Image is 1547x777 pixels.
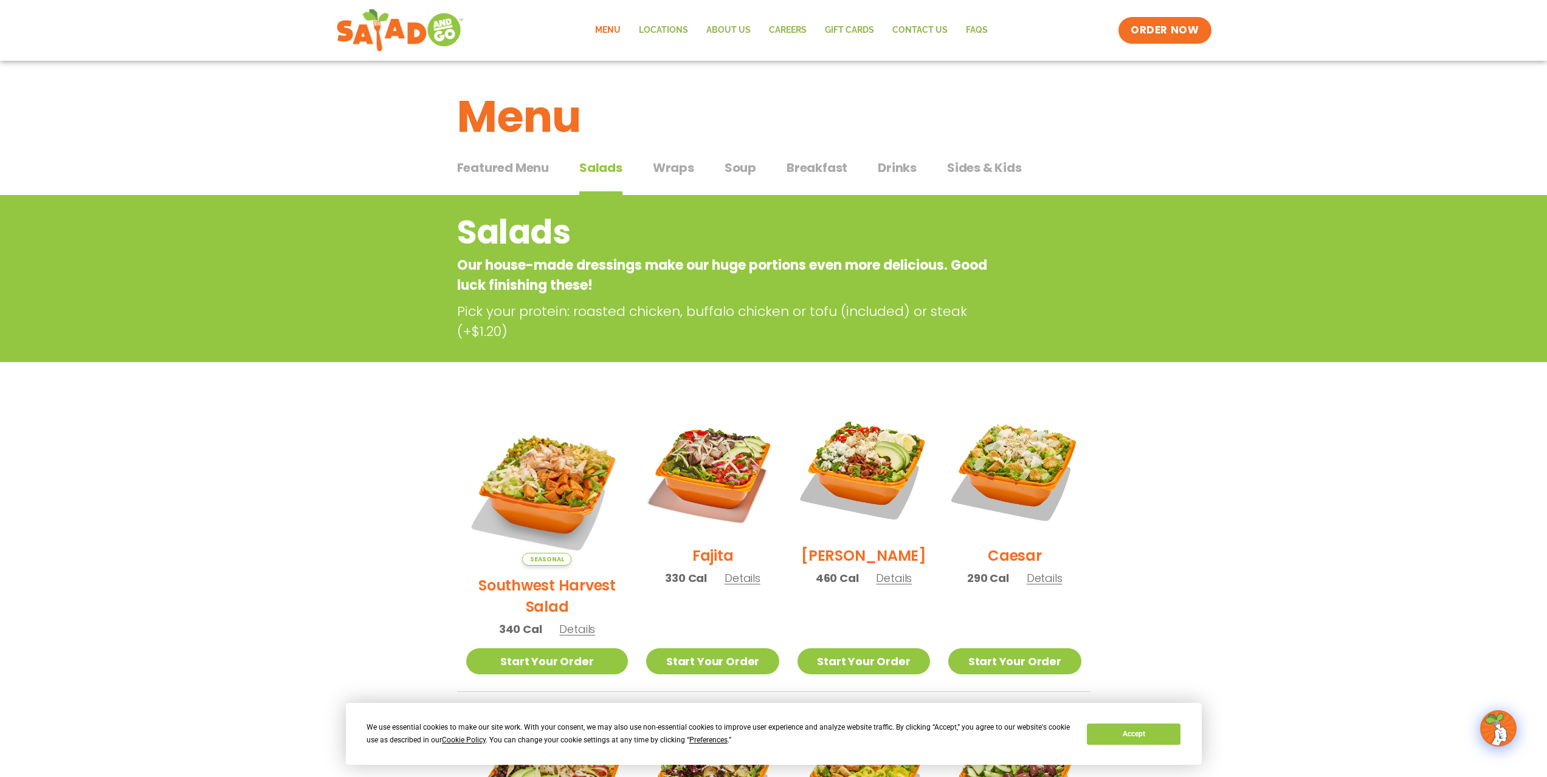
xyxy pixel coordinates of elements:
[947,159,1022,177] span: Sides & Kids
[787,159,847,177] span: Breakfast
[988,545,1042,566] h2: Caesar
[579,159,622,177] span: Salads
[801,545,926,566] h2: [PERSON_NAME]
[522,553,571,566] span: Seasonal
[457,84,1090,149] h1: Menu
[646,648,779,674] a: Start Your Order
[957,16,997,44] a: FAQs
[760,16,816,44] a: Careers
[948,403,1081,536] img: Product photo for Caesar Salad
[1087,724,1180,745] button: Accept
[457,154,1090,196] div: Tabbed content
[1481,711,1515,745] img: wpChatIcon
[878,159,917,177] span: Drinks
[816,16,883,44] a: GIFT CARDS
[697,16,760,44] a: About Us
[457,208,993,257] h2: Salads
[725,159,756,177] span: Soup
[457,255,993,295] p: Our house-made dressings make our huge portions even more delicious. Good luck finishing these!
[367,721,1072,747] div: We use essential cookies to make our site work. With your consent, we may also use non-essential ...
[586,16,630,44] a: Menu
[725,570,760,586] span: Details
[466,648,629,674] a: Start Your Order
[346,703,1202,765] div: Cookie Consent Prompt
[689,736,728,744] span: Preferences
[630,16,697,44] a: Locations
[457,301,998,341] p: Pick your protein: roasted chicken, buffalo chicken or tofu (included) or steak (+$1.20)
[442,736,486,744] span: Cookie Policy
[1027,570,1063,586] span: Details
[653,159,694,177] span: Wraps
[336,6,464,55] img: new-SAG-logo-768×292
[876,570,912,586] span: Details
[665,570,707,586] span: 330 Cal
[798,648,930,674] a: Start Your Order
[466,575,629,617] h2: Southwest Harvest Salad
[883,16,957,44] a: Contact Us
[646,403,779,536] img: Product photo for Fajita Salad
[798,403,930,536] img: Product photo for Cobb Salad
[586,16,997,44] nav: Menu
[816,570,859,586] span: 460 Cal
[967,570,1009,586] span: 290 Cal
[466,403,629,566] img: Product photo for Southwest Harvest Salad
[1131,23,1199,38] span: ORDER NOW
[948,648,1081,674] a: Start Your Order
[692,545,734,566] h2: Fajita
[1118,17,1211,44] a: ORDER NOW
[499,621,542,637] span: 340 Cal
[457,159,549,177] span: Featured Menu
[559,621,595,637] span: Details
